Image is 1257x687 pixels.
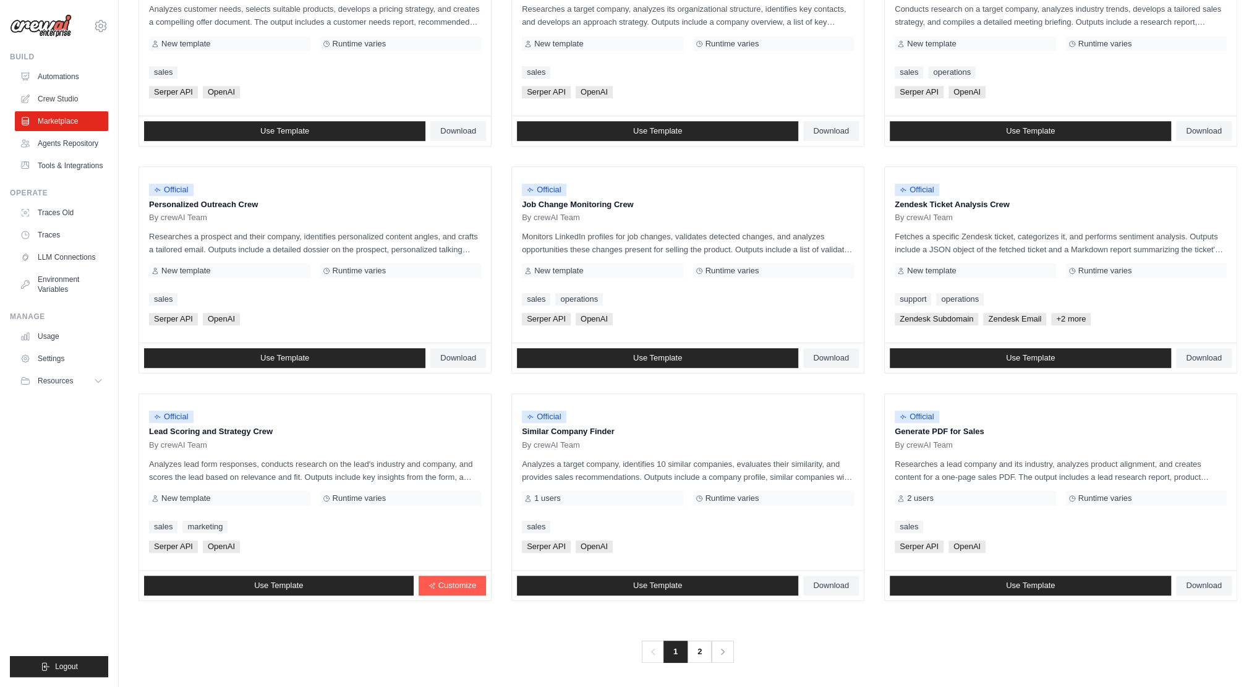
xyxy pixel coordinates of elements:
[203,86,240,98] span: OpenAI
[705,39,759,49] span: Runtime varies
[890,576,1171,595] a: Use Template
[1176,576,1232,595] a: Download
[15,270,108,299] a: Environment Variables
[430,121,486,141] a: Download
[149,86,198,98] span: Serper API
[576,86,613,98] span: OpenAI
[803,121,859,141] a: Download
[633,353,682,363] span: Use Template
[522,425,854,438] p: Similar Company Finder
[15,111,108,131] a: Marketplace
[522,521,550,533] a: sales
[895,411,939,423] span: Official
[1051,313,1091,325] span: +2 more
[149,425,481,438] p: Lead Scoring and Strategy Crew
[642,641,734,663] nav: Pagination
[522,313,571,325] span: Serper API
[149,66,177,79] a: sales
[813,353,849,363] span: Download
[1186,581,1222,591] span: Download
[10,188,108,198] div: Operate
[633,581,682,591] span: Use Template
[149,313,198,325] span: Serper API
[15,89,108,109] a: Crew Studio
[203,540,240,553] span: OpenAI
[948,540,986,553] span: OpenAI
[663,641,688,663] span: 1
[161,493,210,503] span: New template
[430,348,486,368] a: Download
[522,66,550,79] a: sales
[522,540,571,553] span: Serper API
[144,576,414,595] a: Use Template
[440,126,476,136] span: Download
[928,66,976,79] a: operations
[1078,266,1132,276] span: Runtime varies
[907,39,956,49] span: New template
[705,493,759,503] span: Runtime varies
[687,641,712,663] a: 2
[517,348,798,368] a: Use Template
[522,198,854,211] p: Job Change Monitoring Crew
[419,576,486,595] a: Customize
[522,2,854,28] p: Researches a target company, analyzes its organizational structure, identifies key contacts, and ...
[890,121,1171,141] a: Use Template
[936,293,984,305] a: operations
[144,348,425,368] a: Use Template
[10,312,108,322] div: Manage
[333,266,386,276] span: Runtime varies
[161,39,210,49] span: New template
[813,126,849,136] span: Download
[890,348,1171,368] a: Use Template
[907,493,934,503] span: 2 users
[149,293,177,305] a: sales
[895,293,931,305] a: support
[895,425,1227,438] p: Generate PDF for Sales
[15,349,108,369] a: Settings
[803,576,859,595] a: Download
[149,411,194,423] span: Official
[895,440,953,450] span: By crewAI Team
[15,326,108,346] a: Usage
[15,371,108,391] button: Resources
[522,411,566,423] span: Official
[1078,39,1132,49] span: Runtime varies
[522,458,854,484] p: Analyzes a target company, identifies 10 similar companies, evaluates their similarity, and provi...
[144,121,425,141] a: Use Template
[576,540,613,553] span: OpenAI
[522,440,580,450] span: By crewAI Team
[522,230,854,256] p: Monitors LinkedIn profiles for job changes, validates detected changes, and analyzes opportunitie...
[517,121,798,141] a: Use Template
[1176,121,1232,141] a: Download
[260,353,309,363] span: Use Template
[149,521,177,533] a: sales
[555,293,603,305] a: operations
[1078,493,1132,503] span: Runtime varies
[149,2,481,28] p: Analyzes customer needs, selects suitable products, develops a pricing strategy, and creates a co...
[149,540,198,553] span: Serper API
[10,52,108,62] div: Build
[534,493,561,503] span: 1 users
[149,230,481,256] p: Researches a prospect and their company, identifies personalized content angles, and crafts a tai...
[15,67,108,87] a: Automations
[254,581,303,591] span: Use Template
[522,213,580,223] span: By crewAI Team
[895,66,923,79] a: sales
[333,39,386,49] span: Runtime varies
[983,313,1046,325] span: Zendesk Email
[1006,353,1055,363] span: Use Template
[10,656,108,677] button: Logout
[15,247,108,267] a: LLM Connections
[813,581,849,591] span: Download
[705,266,759,276] span: Runtime varies
[1006,126,1055,136] span: Use Template
[149,198,481,211] p: Personalized Outreach Crew
[1186,126,1222,136] span: Download
[149,184,194,196] span: Official
[907,266,956,276] span: New template
[149,213,207,223] span: By crewAI Team
[15,203,108,223] a: Traces Old
[182,521,228,533] a: marketing
[333,493,386,503] span: Runtime varies
[10,14,72,38] img: Logo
